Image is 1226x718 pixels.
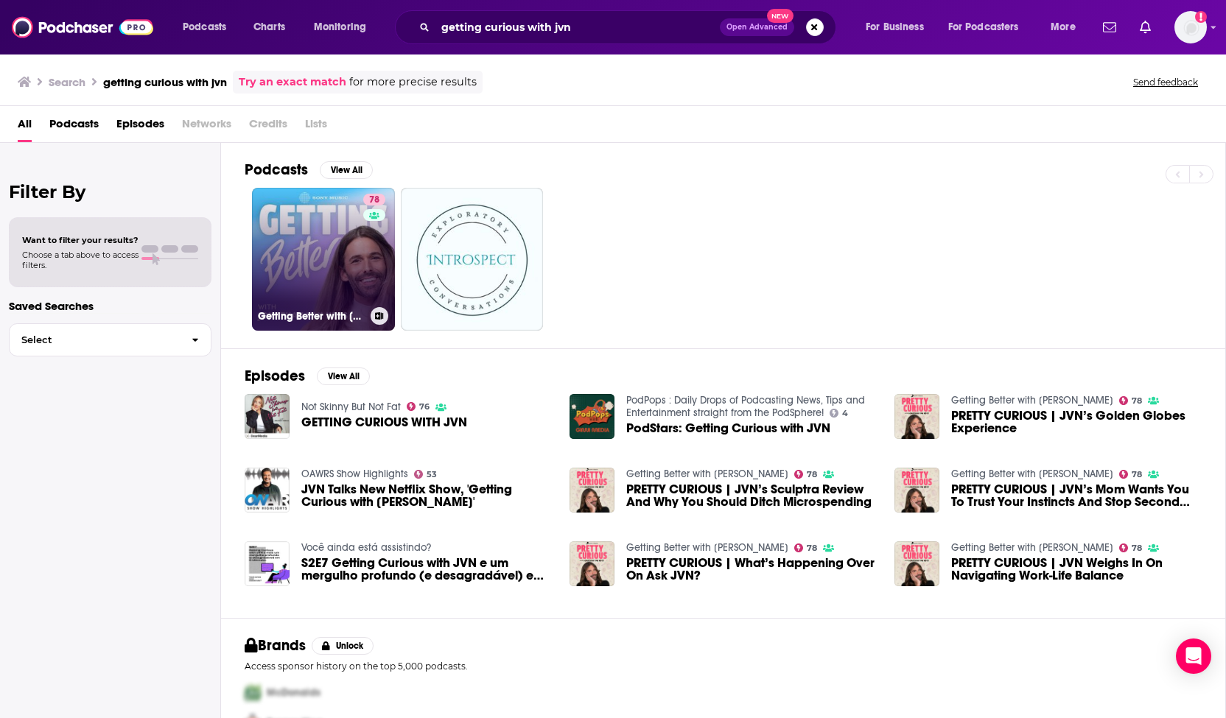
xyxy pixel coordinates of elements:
img: PodStars: Getting Curious with JVN [570,394,614,439]
span: Credits [249,112,287,142]
span: Networks [182,112,231,142]
a: Show notifications dropdown [1097,15,1122,40]
a: EpisodesView All [245,367,370,385]
a: Getting Better with Jonathan Van Ness [626,468,788,480]
a: 78 [1119,470,1143,479]
a: S2E7 Getting Curious with JVN e um mergulho profundo (e desagradável) em O Ultimato. Sim, de novo. [301,557,552,582]
span: All [18,112,32,142]
a: PRETTY CURIOUS | JVN’s Sculptra Review And Why You Should Ditch Microspending [570,468,614,513]
button: Show profile menu [1174,11,1207,43]
span: Logged in as CaveHenricks [1174,11,1207,43]
span: 78 [1132,471,1142,478]
a: 78 [363,194,385,205]
span: 53 [427,471,437,478]
a: PodStars: Getting Curious with JVN [626,422,830,434]
a: Try an exact match [239,74,346,91]
img: PRETTY CURIOUS | JVN Weighs In On Navigating Work-Life Balance [894,541,939,586]
h3: getting curious with jvn [103,75,227,89]
h3: Getting Better with [PERSON_NAME] [258,310,365,323]
a: GETTING CURIOUS WITH JVN [245,394,290,439]
a: GETTING CURIOUS WITH JVN [301,416,467,429]
a: PodcastsView All [245,161,373,179]
button: open menu [939,15,1040,39]
span: New [767,9,794,23]
span: PRETTY CURIOUS | JVN Weighs In On Navigating Work-Life Balance [951,557,1202,582]
a: Episodes [116,112,164,142]
a: 76 [407,402,430,411]
span: For Podcasters [948,17,1019,38]
span: 4 [842,410,848,417]
span: 76 [419,404,430,410]
span: Select [10,335,180,345]
button: Unlock [312,637,374,655]
img: PRETTY CURIOUS | JVN’s Golden Globes Experience [894,394,939,439]
button: open menu [172,15,245,39]
a: PRETTY CURIOUS | JVN’s Golden Globes Experience [951,409,1202,434]
span: 78 [807,471,817,478]
a: 4 [830,409,849,418]
span: Podcasts [49,112,99,142]
div: Open Intercom Messenger [1176,638,1211,674]
h2: Episodes [245,367,305,385]
span: Open Advanced [726,24,788,31]
button: open menu [304,15,385,39]
p: Access sponsor history on the top 5,000 podcasts. [245,661,1202,672]
a: 78 [1119,396,1143,405]
a: 78 [794,543,818,552]
button: open menu [855,15,942,39]
img: S2E7 Getting Curious with JVN e um mergulho profundo (e desagradável) em O Ultimato. Sim, de novo. [245,541,290,586]
button: Select [9,323,211,356]
button: open menu [1040,15,1094,39]
span: Podcasts [183,17,226,38]
a: JVN Talks New Netflix Show, 'Getting Curious with Jonathan Van Ness' [245,468,290,513]
span: PRETTY CURIOUS | JVN’s Sculptra Review And Why You Should Ditch Microspending [626,483,877,508]
h2: Filter By [9,181,211,203]
img: Podchaser - Follow, Share and Rate Podcasts [12,13,153,41]
a: 78Getting Better with [PERSON_NAME] [252,188,395,331]
span: 78 [1132,545,1142,552]
a: Not Skinny But Not Fat [301,401,401,413]
a: 78 [794,470,818,479]
span: Choose a tab above to access filters. [22,250,139,270]
input: Search podcasts, credits, & more... [435,15,720,39]
button: View All [317,367,370,385]
a: Você ainda está assistindo? [301,541,431,554]
div: Search podcasts, credits, & more... [409,10,850,44]
span: More [1051,17,1076,38]
a: Show notifications dropdown [1134,15,1157,40]
a: PRETTY CURIOUS | What’s Happening Over On Ask JVN? [626,557,877,582]
a: Getting Better with Jonathan Van Ness [951,468,1113,480]
button: View All [320,161,373,179]
span: JVN Talks New Netflix Show, 'Getting Curious with [PERSON_NAME]' [301,483,552,508]
button: Send feedback [1129,76,1202,88]
a: JVN Talks New Netflix Show, 'Getting Curious with Jonathan Van Ness' [301,483,552,508]
h2: Podcasts [245,161,308,179]
a: Getting Better with Jonathan Van Ness [951,541,1113,554]
img: PRETTY CURIOUS | JVN’s Mom Wants You To Trust Your Instincts And Stop Second Guessing Yourself [894,468,939,513]
button: Open AdvancedNew [720,18,794,36]
a: 53 [414,470,438,479]
span: 78 [369,193,379,208]
h3: Search [49,75,85,89]
span: Charts [253,17,285,38]
span: Monitoring [314,17,366,38]
svg: Add a profile image [1195,11,1207,23]
img: User Profile [1174,11,1207,43]
a: PRETTY CURIOUS | JVN’s Mom Wants You To Trust Your Instincts And Stop Second Guessing Yourself [951,483,1202,508]
a: Getting Better with Jonathan Van Ness [951,394,1113,406]
img: PRETTY CURIOUS | What’s Happening Over On Ask JVN? [570,541,614,586]
span: Lists [305,112,327,142]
